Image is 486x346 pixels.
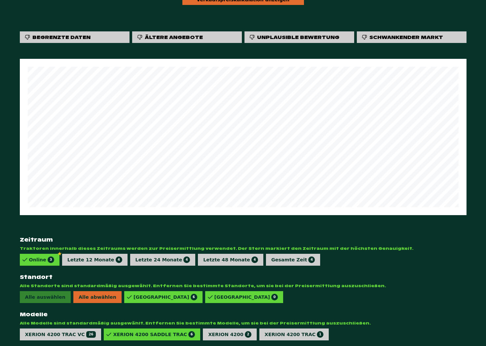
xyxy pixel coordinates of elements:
div: Unplausible Bewertung [244,31,354,43]
div: XERION 4200 SADDLE TRAC [113,331,195,338]
span: 4 [116,256,122,263]
div: Unplausible Bewertung [257,34,339,40]
strong: Modelle [20,311,467,318]
div: XERION 4200 TRAC [265,331,323,338]
div: Gesamte Zeit [271,256,315,263]
span: 6 [191,294,197,300]
div: Begrenzte Daten [20,31,130,43]
span: 26 [86,331,96,338]
span: 2 [245,331,251,338]
span: 1 [317,331,323,338]
span: 6 [188,331,195,338]
span: Traktoren innerhalb dieses Zeitraums werden zur Preisermittlung verwendet. Der Stern markiert den... [20,246,467,251]
span: Alle auswählen [20,291,71,303]
span: Alle Modelle sind standardmäßig ausgewählt. Entfernen Sie bestimmte Modelle, um sie bei der Preis... [20,321,467,326]
span: Alle abwählen [73,291,122,303]
div: Ältere Angebote [132,31,242,43]
div: Begrenzte Daten [32,34,91,40]
div: Schwankender Markt [369,34,443,40]
div: Letzte 48 Monate [203,256,258,263]
div: Online [29,256,54,263]
strong: Standort [20,274,467,281]
span: 4 [183,256,190,263]
span: 4 [308,256,315,263]
div: XERION 4200 TRAC VC [25,331,96,338]
span: Alle Standorte sind standardmäßig ausgewählt. Entfernen Sie bestimmte Standorte, um sie bei der P... [20,283,467,288]
div: XERION 4200 [208,331,251,338]
div: Letzte 24 Monate [135,256,190,263]
div: Letzte 12 Monate [67,256,122,263]
div: [GEOGRAPHIC_DATA] [133,294,197,300]
div: Schwankender Markt [357,31,467,43]
span: 4 [251,256,258,263]
div: Ältere Angebote [145,34,203,40]
strong: Zeitraum [20,236,467,243]
span: 3 [48,256,54,263]
span: 0 [271,294,278,300]
div: [GEOGRAPHIC_DATA] [214,294,278,300]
